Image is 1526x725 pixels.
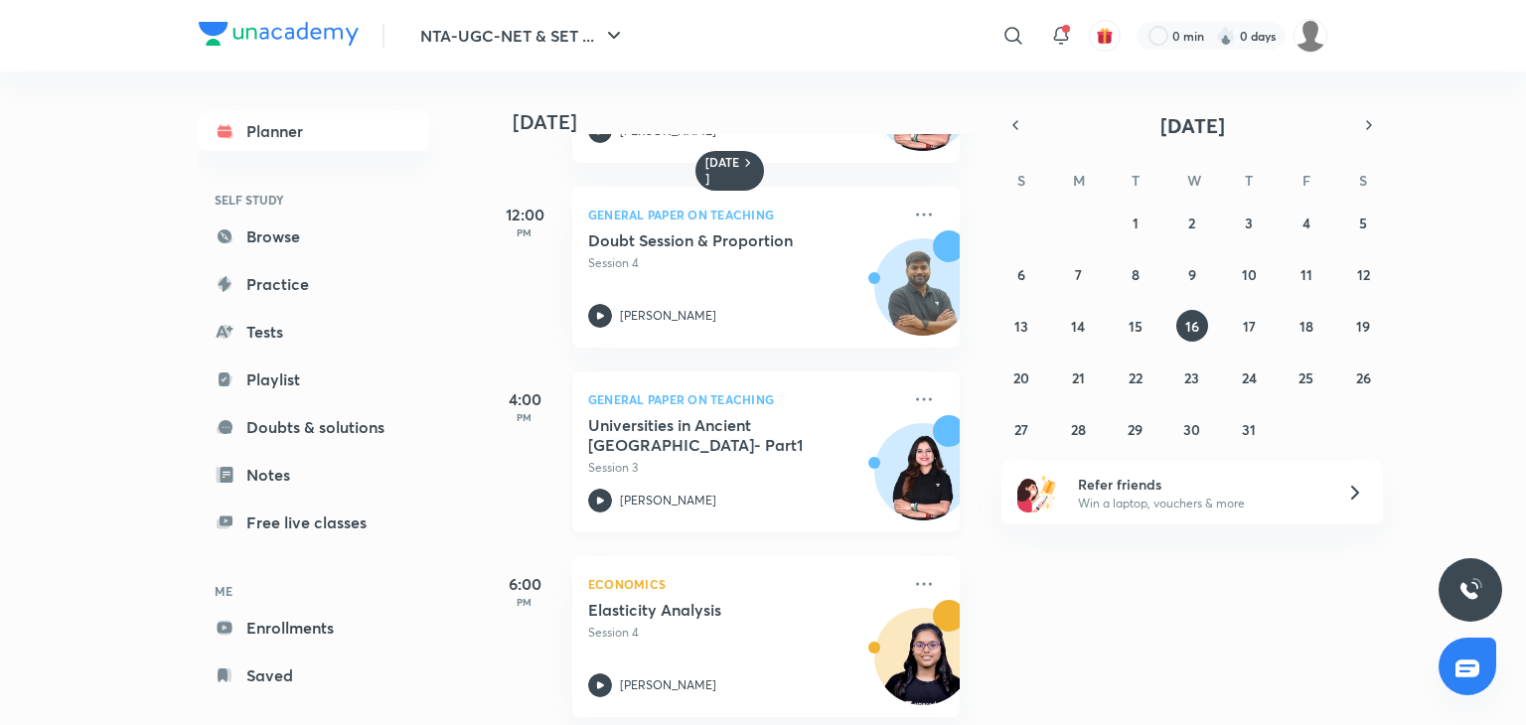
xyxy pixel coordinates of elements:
[1242,420,1256,439] abbr: July 31, 2025
[1075,265,1082,284] abbr: July 7, 2025
[199,503,429,542] a: Free live classes
[199,22,359,51] a: Company Logo
[1029,111,1355,139] button: [DATE]
[485,387,564,411] h5: 4:00
[1073,171,1085,190] abbr: Monday
[1298,368,1313,387] abbr: July 25, 2025
[588,572,900,596] p: Economics
[1458,578,1482,602] img: ttu
[1291,310,1322,342] button: July 18, 2025
[408,16,638,56] button: NTA-UGC-NET & SET ...
[199,111,429,151] a: Planner
[875,619,971,714] img: Avatar
[1242,368,1257,387] abbr: July 24, 2025
[485,203,564,226] h5: 12:00
[1062,258,1094,290] button: July 7, 2025
[1017,265,1025,284] abbr: July 6, 2025
[1176,413,1208,445] button: July 30, 2025
[1291,362,1322,393] button: July 25, 2025
[1078,474,1322,495] h6: Refer friends
[1071,420,1086,439] abbr: July 28, 2025
[199,22,359,46] img: Company Logo
[1233,310,1265,342] button: July 17, 2025
[1347,207,1379,238] button: July 5, 2025
[1302,171,1310,190] abbr: Friday
[1120,310,1151,342] button: July 15, 2025
[1188,214,1195,232] abbr: July 2, 2025
[1176,207,1208,238] button: July 2, 2025
[1078,495,1322,512] p: Win a laptop, vouchers & more
[1291,207,1322,238] button: July 4, 2025
[1071,317,1085,336] abbr: July 14, 2025
[1291,258,1322,290] button: July 11, 2025
[1120,413,1151,445] button: July 29, 2025
[1133,214,1139,232] abbr: July 1, 2025
[1233,362,1265,393] button: July 24, 2025
[1359,171,1367,190] abbr: Saturday
[1233,258,1265,290] button: July 10, 2025
[1129,368,1143,387] abbr: July 22, 2025
[1185,317,1199,336] abbr: July 16, 2025
[1216,26,1236,46] img: streak
[1356,368,1371,387] abbr: July 26, 2025
[588,230,836,250] h5: Doubt Session & Proportion
[588,624,900,642] p: Session 4
[1233,413,1265,445] button: July 31, 2025
[1132,265,1140,284] abbr: July 8, 2025
[199,407,429,447] a: Doubts & solutions
[1357,265,1370,284] abbr: July 12, 2025
[1245,171,1253,190] abbr: Thursday
[513,110,980,134] h4: [DATE]
[1096,27,1114,45] img: avatar
[1005,310,1037,342] button: July 13, 2025
[1299,317,1313,336] abbr: July 18, 2025
[1347,362,1379,393] button: July 26, 2025
[1243,317,1256,336] abbr: July 17, 2025
[1062,310,1094,342] button: July 14, 2025
[1062,413,1094,445] button: July 28, 2025
[1062,362,1094,393] button: July 21, 2025
[875,249,971,345] img: Avatar
[1347,258,1379,290] button: July 12, 2025
[705,155,740,187] h6: [DATE]
[588,203,900,226] p: General Paper on Teaching
[588,387,900,411] p: General Paper on Teaching
[1294,19,1327,53] img: Aaradhna Thakur
[485,411,564,423] p: PM
[1014,420,1028,439] abbr: July 27, 2025
[199,608,429,648] a: Enrollments
[1187,171,1201,190] abbr: Wednesday
[1005,362,1037,393] button: July 20, 2025
[620,307,716,325] p: [PERSON_NAME]
[1017,473,1057,512] img: referral
[1183,420,1200,439] abbr: July 30, 2025
[588,459,900,477] p: Session 3
[199,217,429,256] a: Browse
[588,254,900,272] p: Session 4
[875,434,971,529] img: Avatar
[1242,265,1257,284] abbr: July 10, 2025
[1160,112,1225,139] span: [DATE]
[485,226,564,238] p: PM
[1176,362,1208,393] button: July 23, 2025
[1120,362,1151,393] button: July 22, 2025
[199,655,429,695] a: Saved
[199,455,429,495] a: Notes
[588,600,836,620] h5: Elasticity Analysis
[1359,214,1367,232] abbr: July 5, 2025
[620,676,716,694] p: [PERSON_NAME]
[1128,420,1143,439] abbr: July 29, 2025
[1017,171,1025,190] abbr: Sunday
[1072,368,1085,387] abbr: July 21, 2025
[485,572,564,596] h5: 6:00
[199,312,429,352] a: Tests
[1129,317,1143,336] abbr: July 15, 2025
[1005,413,1037,445] button: July 27, 2025
[1245,214,1253,232] abbr: July 3, 2025
[1347,310,1379,342] button: July 19, 2025
[1302,214,1310,232] abbr: July 4, 2025
[199,183,429,217] h6: SELF STUDY
[1013,368,1029,387] abbr: July 20, 2025
[1005,258,1037,290] button: July 6, 2025
[485,596,564,608] p: PM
